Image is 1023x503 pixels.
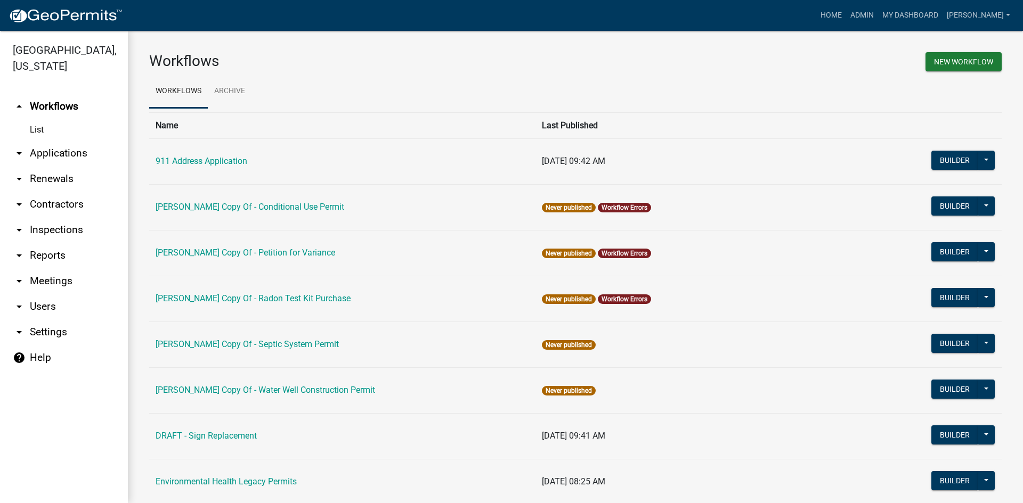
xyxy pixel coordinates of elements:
h3: Workflows [149,52,567,70]
a: My Dashboard [878,5,943,26]
a: [PERSON_NAME] Copy Of - Water Well Construction Permit [156,385,375,395]
span: [DATE] 08:25 AM [542,476,605,486]
span: [DATE] 09:41 AM [542,431,605,441]
button: Builder [931,288,978,307]
a: [PERSON_NAME] Copy Of - Conditional Use Permit [156,202,344,212]
button: Builder [931,196,978,216]
i: arrow_drop_down [13,224,26,236]
span: Never published [542,249,596,258]
i: arrow_drop_down [13,198,26,211]
i: help [13,351,26,364]
a: Workflows [149,75,208,109]
a: Workflow Errors [602,204,647,211]
a: [PERSON_NAME] [943,5,1014,26]
span: Never published [542,203,596,212]
a: [PERSON_NAME] Copy Of - Septic System Permit [156,339,339,349]
button: Builder [931,334,978,353]
i: arrow_drop_down [13,275,26,287]
a: [PERSON_NAME] Copy Of - Petition for Variance [156,248,335,258]
button: Builder [931,425,978,444]
button: Builder [931,380,978,399]
a: Environmental Health Legacy Permits [156,476,297,486]
i: arrow_drop_down [13,300,26,313]
i: arrow_drop_down [13,147,26,160]
a: Archive [208,75,251,109]
i: arrow_drop_up [13,100,26,113]
a: 911 Address Application [156,156,247,166]
button: Builder [931,242,978,261]
i: arrow_drop_down [13,249,26,262]
button: New Workflow [925,52,1002,71]
span: Never published [542,294,596,304]
th: Name [149,112,535,138]
a: Workflow Errors [602,250,647,257]
i: arrow_drop_down [13,326,26,339]
th: Last Published [535,112,873,138]
a: Admin [846,5,878,26]
a: [PERSON_NAME] Copy Of - Radon Test Kit Purchase [156,293,351,303]
i: arrow_drop_down [13,172,26,185]
button: Builder [931,151,978,170]
span: Never published [542,386,596,395]
a: Home [816,5,846,26]
span: [DATE] 09:42 AM [542,156,605,166]
button: Builder [931,471,978,490]
span: Never published [542,340,596,350]
a: DRAFT - Sign Replacement [156,431,257,441]
a: Workflow Errors [602,295,647,303]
